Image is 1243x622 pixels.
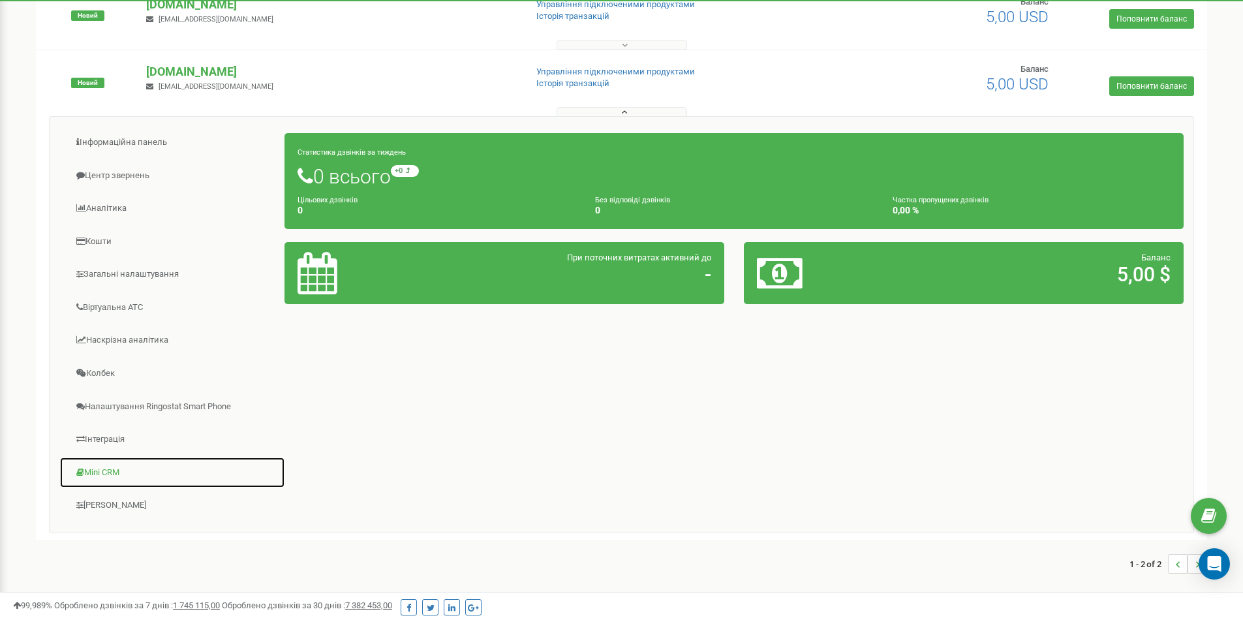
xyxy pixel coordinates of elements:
[59,358,285,390] a: Колбек
[222,600,392,610] span: Оброблено дзвінків за 30 днів :
[298,165,1171,187] h1: 0 всього
[59,226,285,258] a: Кошти
[298,196,358,204] small: Цільових дзвінків
[536,11,609,21] a: Історія транзакцій
[54,600,220,610] span: Оброблено дзвінків за 7 днів :
[567,253,711,262] span: При поточних витратах активний до
[345,600,392,610] u: 7 382 453,00
[1109,76,1194,96] a: Поповнити баланс
[536,67,695,76] a: Управління підключеними продуктами
[536,78,609,88] a: Історія транзакцій
[1129,541,1207,587] nav: ...
[71,10,104,21] span: Новий
[595,196,670,204] small: Без відповіді дзвінків
[59,324,285,356] a: Наскрізна аналітика
[146,63,515,80] p: [DOMAIN_NAME]
[59,457,285,489] a: Mini CRM
[986,8,1049,26] span: 5,00 USD
[298,206,575,215] h4: 0
[442,264,711,285] h2: -
[1109,9,1194,29] a: Поповнити баланс
[901,264,1171,285] h2: 5,00 $
[159,15,273,23] span: [EMAIL_ADDRESS][DOMAIN_NAME]
[59,424,285,456] a: Інтеграція
[1129,554,1168,574] span: 1 - 2 of 2
[893,206,1171,215] h4: 0,00 %
[59,490,285,521] a: [PERSON_NAME]
[59,292,285,324] a: Віртуальна АТС
[893,196,989,204] small: Частка пропущених дзвінків
[59,193,285,225] a: Аналiтика
[173,600,220,610] u: 1 745 115,00
[986,75,1049,93] span: 5,00 USD
[1199,548,1230,580] div: Open Intercom Messenger
[1020,64,1049,74] span: Баланс
[59,391,285,423] a: Налаштування Ringostat Smart Phone
[595,206,873,215] h4: 0
[1141,253,1171,262] span: Баланс
[59,160,285,192] a: Центр звернень
[391,165,419,177] small: +0
[159,82,273,91] span: [EMAIL_ADDRESS][DOMAIN_NAME]
[298,148,406,157] small: Статистика дзвінків за тиждень
[59,127,285,159] a: Інформаційна панель
[71,78,104,88] span: Новий
[13,600,52,610] span: 99,989%
[59,258,285,290] a: Загальні налаштування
